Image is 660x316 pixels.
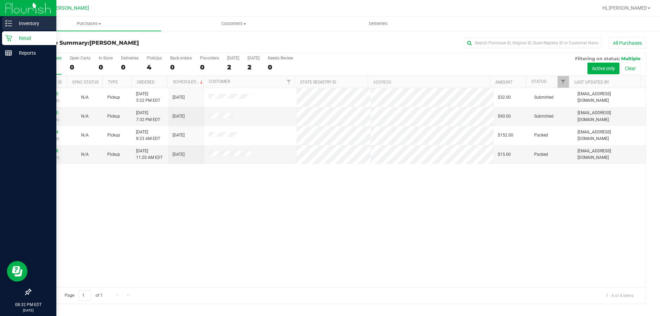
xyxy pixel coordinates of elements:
[81,151,89,158] button: N/A
[306,17,451,31] a: Deliveries
[209,79,230,84] a: Customer
[227,56,239,61] div: [DATE]
[283,76,295,88] a: Filter
[602,5,647,11] span: Hi, [PERSON_NAME]!
[81,95,89,100] span: Not Applicable
[3,308,53,313] p: [DATE]
[81,113,89,120] button: N/A
[107,113,120,120] span: Pickup
[99,63,113,71] div: 0
[577,91,642,104] span: [EMAIL_ADDRESS][DOMAIN_NAME]
[81,152,89,157] span: Not Applicable
[39,149,58,153] a: 11808008
[72,80,99,85] a: Sync Status
[70,63,90,71] div: 0
[107,94,120,101] span: Pickup
[608,37,646,49] button: All Purchases
[161,17,306,31] a: Customers
[247,56,260,61] div: [DATE]
[268,63,293,71] div: 0
[107,132,120,139] span: Pickup
[577,110,642,123] span: [EMAIL_ADDRESS][DOMAIN_NAME]
[498,132,513,139] span: $152.00
[558,76,569,88] a: Filter
[51,5,89,11] span: [PERSON_NAME]
[162,21,306,27] span: Customers
[137,80,155,85] a: Ordered
[247,63,260,71] div: 2
[12,19,53,28] p: Inventory
[577,148,642,161] span: [EMAIL_ADDRESS][DOMAIN_NAME]
[531,79,546,84] a: Status
[575,56,620,61] span: Filtering on status:
[495,80,513,85] a: Amount
[574,80,609,85] a: Last Updated By
[3,302,53,308] p: 08:32 PM EDT
[534,94,553,101] span: Submitted
[136,110,160,123] span: [DATE] 7:32 PM EDT
[16,17,161,31] a: Purchases
[173,113,185,120] span: [DATE]
[12,34,53,42] p: Retail
[534,113,553,120] span: Submitted
[587,63,619,74] button: Active only
[268,56,293,61] div: Needs Review
[147,63,162,71] div: 4
[360,21,397,27] span: Deliveries
[121,56,139,61] div: Deliveries
[12,49,53,57] p: Reports
[534,132,548,139] span: Packed
[200,63,219,71] div: 0
[16,21,161,27] span: Purchases
[70,56,90,61] div: Open Carts
[79,290,91,301] input: 1
[498,94,511,101] span: $32.00
[81,114,89,119] span: Not Applicable
[81,133,89,138] span: Not Applicable
[173,94,185,101] span: [DATE]
[39,130,58,134] a: 11806794
[89,40,139,46] span: [PERSON_NAME]
[601,290,639,301] span: 1 - 4 of 4 items
[227,63,239,71] div: 2
[5,50,12,56] inline-svg: Reports
[136,148,163,161] span: [DATE] 11:20 AM EDT
[173,79,204,84] a: Scheduled
[498,151,511,158] span: $15.00
[5,20,12,27] inline-svg: Inventory
[39,91,58,96] a: 11810555
[5,35,12,42] inline-svg: Retail
[534,151,548,158] span: Packed
[81,94,89,101] button: N/A
[173,151,185,158] span: [DATE]
[300,80,336,85] a: State Registry ID
[59,290,108,301] span: Page of 1
[147,56,162,61] div: PickUps
[121,63,139,71] div: 0
[99,56,113,61] div: In Store
[81,132,89,139] button: N/A
[136,129,160,142] span: [DATE] 8:23 AM EDT
[136,91,160,104] span: [DATE] 5:22 PM EDT
[108,80,118,85] a: Type
[498,113,511,120] span: $90.00
[39,110,58,115] a: 11811360
[620,63,640,74] button: Clear
[170,56,192,61] div: Back-orders
[170,63,192,71] div: 0
[368,76,490,88] th: Address
[30,40,235,46] h3: Purchase Summary:
[621,56,640,61] span: Multiple
[200,56,219,61] div: Pre-orders
[107,151,120,158] span: Pickup
[577,129,642,142] span: [EMAIL_ADDRESS][DOMAIN_NAME]
[464,38,602,48] input: Search Purchase ID, Original ID, State Registry ID or Customer Name...
[173,132,185,139] span: [DATE]
[7,261,27,282] iframe: Resource center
